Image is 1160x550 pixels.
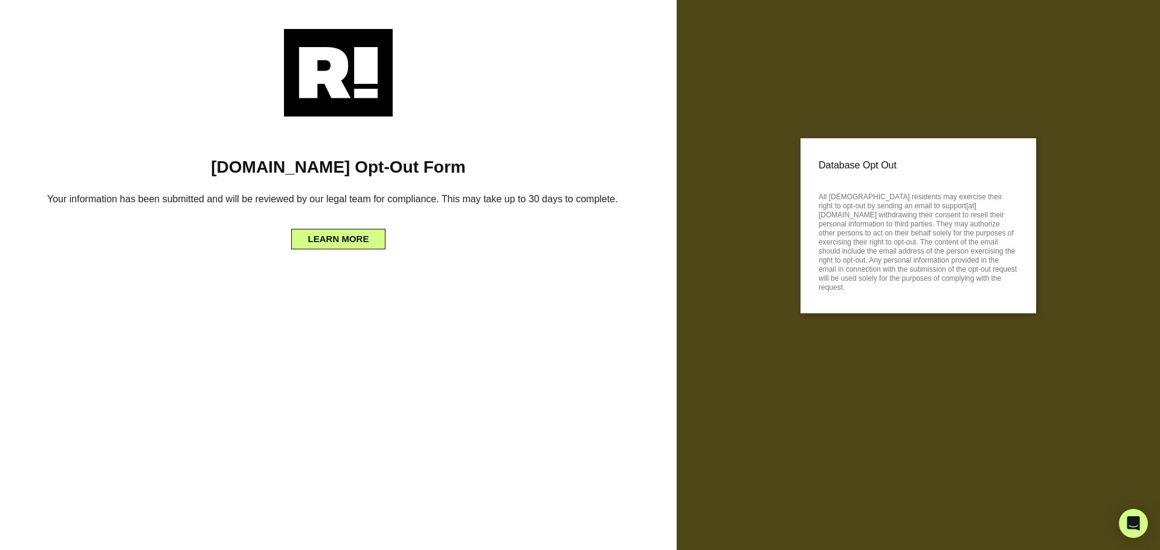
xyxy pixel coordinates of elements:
[819,156,1018,174] p: Database Opt Out
[18,188,659,214] h6: Your information has been submitted and will be reviewed by our legal team for compliance. This m...
[1119,509,1148,538] div: Open Intercom Messenger
[291,229,386,249] button: LEARN MORE
[819,189,1018,292] p: All [DEMOGRAPHIC_DATA] residents may exercise their right to opt-out by sending an email to suppo...
[18,157,659,177] h1: [DOMAIN_NAME] Opt-Out Form
[284,29,393,117] img: Retention.com
[291,231,386,241] a: LEARN MORE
